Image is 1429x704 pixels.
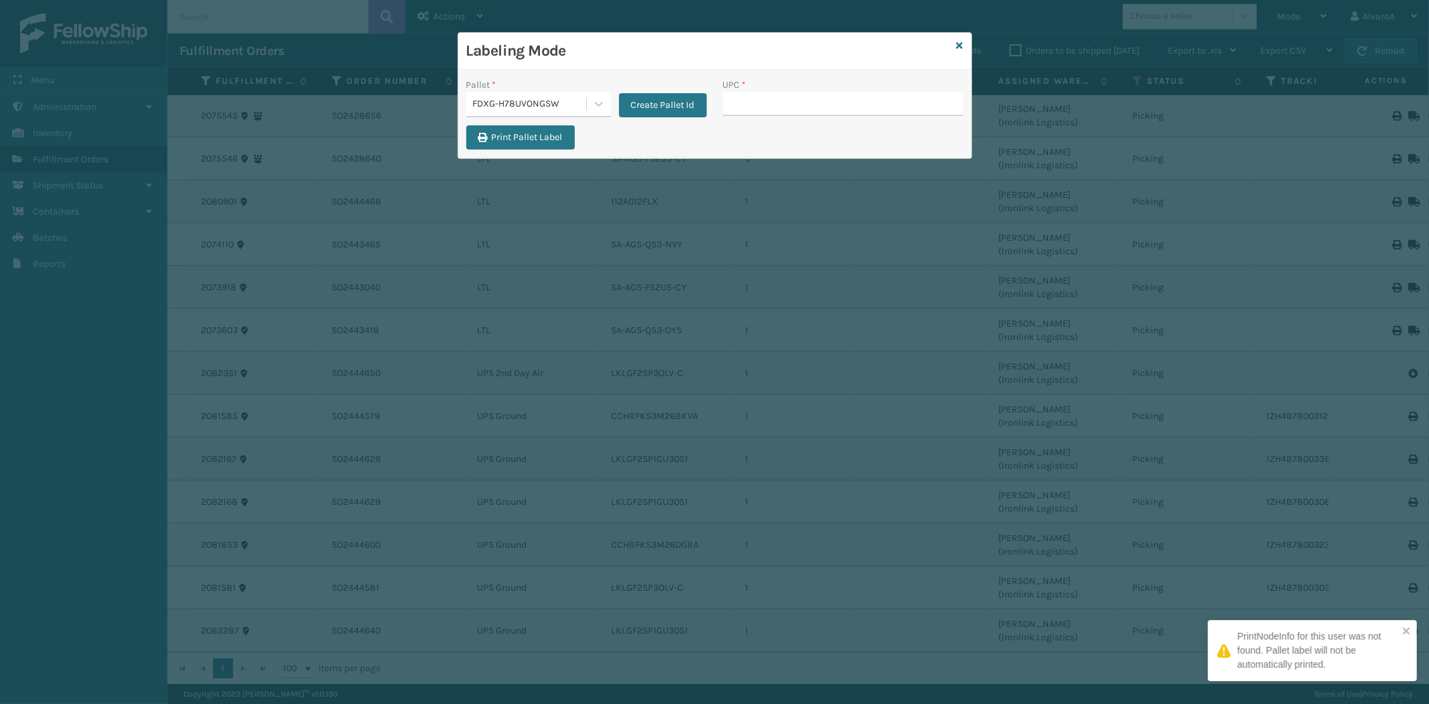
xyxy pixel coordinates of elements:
div: PrintNodeInfo for this user was not found. Pallet label will not be automatically printed. [1237,630,1398,672]
label: Pallet [466,78,496,92]
button: close [1402,626,1412,638]
div: FDXG-H78UVONGSW [473,97,588,111]
label: UPC [723,78,746,92]
h3: Labeling Mode [466,41,951,61]
button: Create Pallet Id [619,93,707,117]
button: Print Pallet Label [466,125,575,150]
